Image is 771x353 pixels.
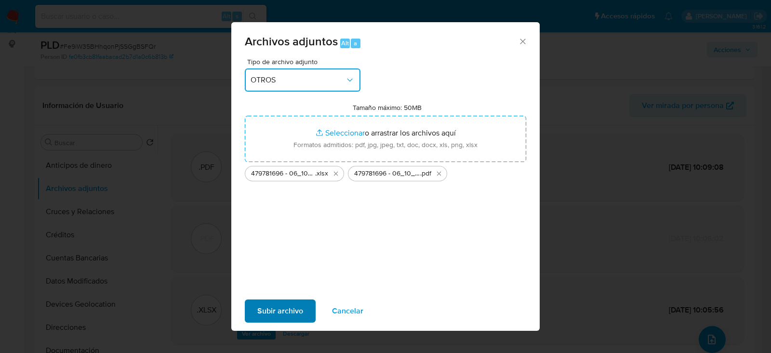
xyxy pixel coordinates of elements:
[433,168,445,179] button: Eliminar 479781696 - 06_10_2025.pdf
[420,169,431,178] span: .pdf
[245,68,360,92] button: OTROS
[247,58,363,65] span: Tipo de archivo adjunto
[245,299,316,323] button: Subir archivo
[341,39,349,48] span: Alt
[354,169,420,178] span: 479781696 - 06_10_2025
[251,75,345,85] span: OTROS
[354,39,357,48] span: a
[330,168,342,179] button: Eliminar 479781696 - 06_10_2025.xlsx
[251,169,315,178] span: 479781696 - 06_10_2025
[315,169,328,178] span: .xlsx
[353,103,422,112] label: Tamaño máximo: 50MB
[245,162,526,181] ul: Archivos seleccionados
[257,300,303,322] span: Subir archivo
[518,37,527,45] button: Cerrar
[319,299,376,323] button: Cancelar
[332,300,363,322] span: Cancelar
[245,33,338,50] span: Archivos adjuntos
